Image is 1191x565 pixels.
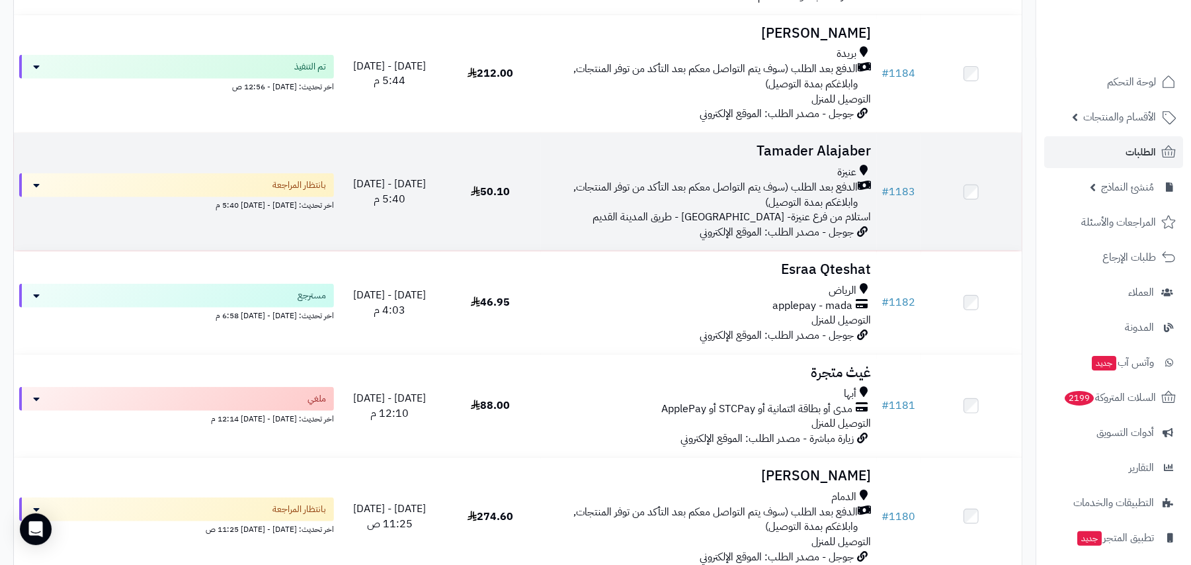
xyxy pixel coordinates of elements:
span: جوجل - مصدر الطلب: الموقع الإلكتروني [700,549,854,565]
a: المدونة [1044,312,1183,343]
a: التطبيقات والخدمات [1044,487,1183,519]
a: الطلبات [1044,136,1183,168]
a: #1183 [882,184,916,200]
span: [DATE] - [DATE] 5:40 م [354,176,427,207]
span: التوصيل للمنزل [812,534,872,550]
span: الدفع بعد الطلب (سوف يتم التواصل معكم بعد التأكد من توفر المنتجات, وابلاغكم بمدة التوصيل) [546,180,858,210]
a: لوحة التحكم [1044,66,1183,98]
div: اخر تحديث: [DATE] - 12:56 ص [19,79,334,93]
span: المدونة [1125,318,1154,337]
a: #1182 [882,294,916,310]
span: الطلبات [1126,143,1156,161]
a: وآتس آبجديد [1044,347,1183,378]
div: اخر تحديث: [DATE] - [DATE] 5:40 م [19,197,334,211]
span: لوحة التحكم [1107,73,1156,91]
span: مسترجع [298,289,326,302]
span: بريدة [837,46,857,62]
a: التقارير [1044,452,1183,484]
span: 274.60 [468,509,513,525]
h3: [PERSON_NAME] [546,468,871,484]
span: بانتظار المراجعة [272,503,326,516]
span: الرياض [829,283,857,298]
h3: غيث متجرة [546,365,871,380]
span: بانتظار المراجعة [272,179,326,192]
span: التقارير [1129,458,1154,477]
span: جوجل - مصدر الطلب: الموقع الإلكتروني [700,224,854,240]
span: 46.95 [471,294,510,310]
span: جوجل - مصدر الطلب: الموقع الإلكتروني [700,327,854,343]
img: logo-2.png [1101,32,1178,60]
span: جديد [1092,356,1116,370]
span: # [882,294,889,310]
span: applepay - mada [773,298,853,314]
h3: Esraa Qteshat [546,262,871,277]
span: استلام من فرع عنيزة- [GEOGRAPHIC_DATA] - طريق المدينة القديم [593,209,872,225]
h3: [PERSON_NAME] [546,26,871,41]
div: اخر تحديث: [DATE] - [DATE] 6:58 م [19,308,334,322]
a: تطبيق المتجرجديد [1044,522,1183,554]
span: مدى أو بطاقة ائتمانية أو STCPay أو ApplePay [662,402,853,417]
h3: Tamader Alajaber [546,144,871,159]
span: 88.00 [471,398,510,413]
span: الأقسام والمنتجات [1083,108,1156,126]
span: # [882,65,889,81]
span: جديد [1077,531,1102,546]
span: السلات المتروكة [1063,388,1156,407]
a: #1180 [882,509,916,525]
a: #1181 [882,398,916,413]
span: عنيزة [838,165,857,180]
a: طلبات الإرجاع [1044,241,1183,273]
a: المراجعات والأسئلة [1044,206,1183,238]
div: Open Intercom Messenger [20,513,52,545]
span: المراجعات والأسئلة [1081,213,1156,232]
span: الدمام [832,490,857,505]
a: أدوات التسويق [1044,417,1183,449]
span: الدفع بعد الطلب (سوف يتم التواصل معكم بعد التأكد من توفر المنتجات, وابلاغكم بمدة التوصيل) [546,505,858,535]
span: # [882,509,889,525]
span: التوصيل للمنزل [812,312,872,328]
a: #1184 [882,65,916,81]
span: التوصيل للمنزل [812,415,872,431]
span: # [882,398,889,413]
span: 50.10 [471,184,510,200]
span: [DATE] - [DATE] 4:03 م [354,287,427,318]
span: 212.00 [468,65,513,81]
span: التوصيل للمنزل [812,91,872,107]
a: السلات المتروكة2199 [1044,382,1183,413]
span: ملغي [308,392,326,406]
span: [DATE] - [DATE] 5:44 م [354,58,427,89]
span: زيارة مباشرة - مصدر الطلب: الموقع الإلكتروني [681,431,854,447]
a: العملاء [1044,277,1183,308]
span: جوجل - مصدر الطلب: الموقع الإلكتروني [700,106,854,122]
span: وآتس آب [1090,353,1154,372]
span: أدوات التسويق [1096,423,1154,442]
span: # [882,184,889,200]
span: طلبات الإرجاع [1102,248,1156,267]
span: مُنشئ النماذج [1101,178,1154,196]
span: التطبيقات والخدمات [1073,494,1154,512]
span: أبها [844,386,857,402]
span: 2199 [1065,391,1094,406]
span: الدفع بعد الطلب (سوف يتم التواصل معكم بعد التأكد من توفر المنتجات, وابلاغكم بمدة التوصيل) [546,62,858,92]
span: تم التنفيذ [294,60,326,73]
span: تطبيق المتجر [1076,529,1154,547]
span: العملاء [1128,283,1154,302]
div: اخر تحديث: [DATE] - [DATE] 11:25 ص [19,521,334,535]
div: اخر تحديث: [DATE] - [DATE] 12:14 م [19,411,334,425]
span: [DATE] - [DATE] 12:10 م [354,390,427,421]
span: [DATE] - [DATE] 11:25 ص [354,501,427,532]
